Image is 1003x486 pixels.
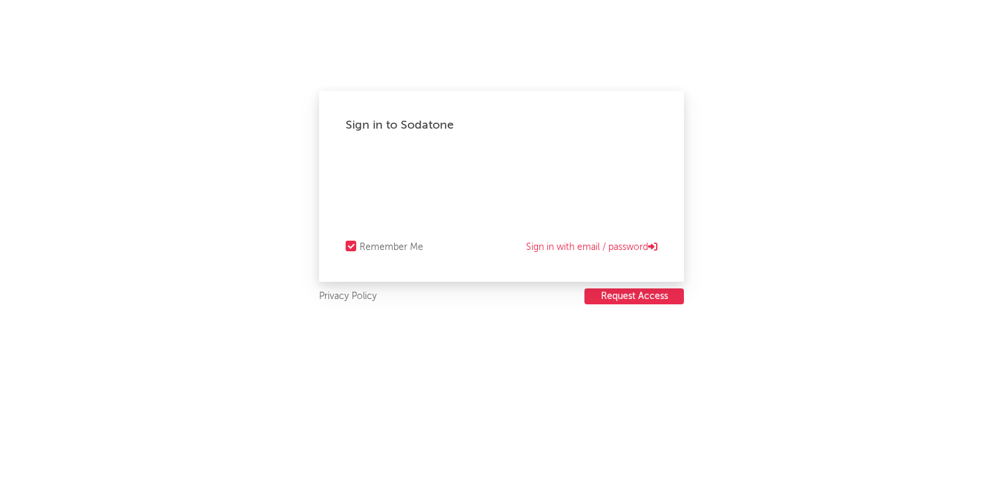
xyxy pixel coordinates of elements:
a: Privacy Policy [319,288,377,305]
a: Sign in with email / password [526,239,657,255]
button: Request Access [584,288,684,304]
div: Sign in to Sodatone [346,117,657,133]
div: Remember Me [360,239,423,255]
